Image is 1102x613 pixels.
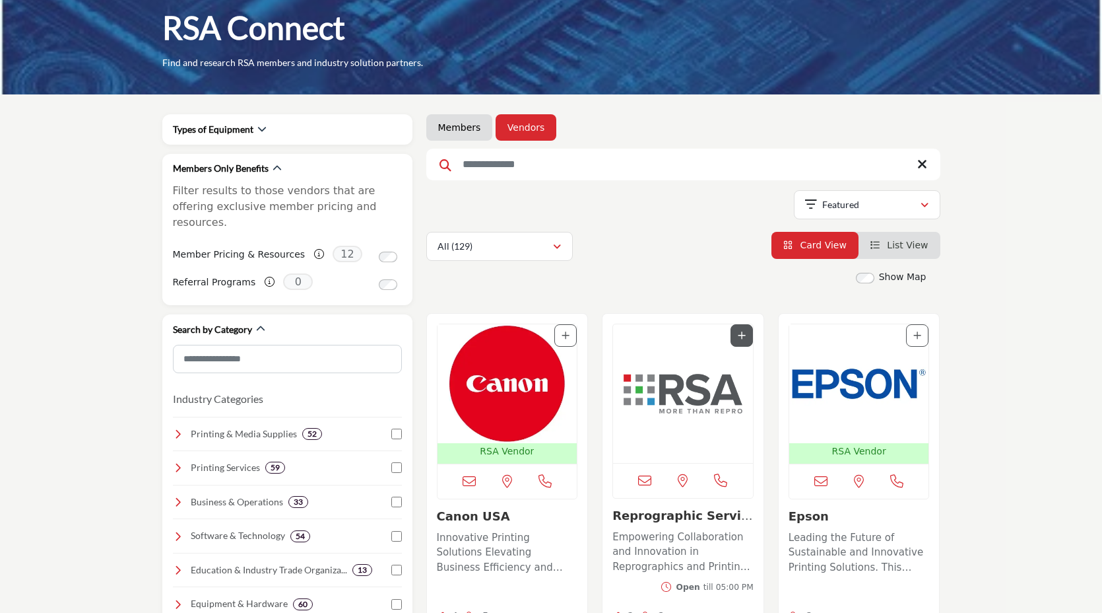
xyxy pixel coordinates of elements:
[870,240,928,250] a: View List
[612,526,754,575] a: Empowering Collaboration and Innovation in Reprographics and Printing Across [GEOGRAPHIC_DATA] In...
[676,583,700,592] span: Open
[379,252,397,262] input: Switch to Member Pricing & Resources
[783,240,847,250] a: View Card
[789,530,930,575] p: Leading the Future of Sustainable and Innovative Printing Solutions. This company is a prominent ...
[480,445,534,458] p: RSA Vendor
[879,270,926,284] label: Show Map
[391,565,402,575] input: Select Education & Industry Trade Organizations checkbox
[789,509,930,524] h3: Epson
[437,530,578,575] p: Innovative Printing Solutions Elevating Business Efficiency and Connectivity With a strong footho...
[379,279,397,290] input: Switch to Referral Programs
[271,463,280,472] b: 59
[173,123,253,136] h2: Types of Equipment
[308,429,317,439] b: 52
[302,428,322,440] div: 52 Results For Printing & Media Supplies
[426,149,940,180] input: Search Keyword
[822,198,859,211] p: Featured
[191,529,285,542] h4: Software & Technology: Advanced software and digital tools for print management, automation, and ...
[771,232,859,259] li: Card View
[173,345,402,373] input: Search Category
[438,240,472,253] p: All (129)
[789,509,829,523] a: Epson
[913,330,921,341] a: Add To List
[173,323,252,336] h2: Search by Category
[162,7,345,48] h1: RSA Connect
[438,121,481,134] a: Members
[391,429,402,439] input: Select Printing & Media Supplies checkbox
[173,162,269,175] h2: Members Only Benefits
[789,527,930,575] a: Leading the Future of Sustainable and Innovative Printing Solutions. This company is a prominent ...
[613,324,753,463] img: Reprographic Services Association (RSA)
[800,240,846,250] span: Card View
[676,581,754,593] div: till 05:00 PM
[173,271,256,294] label: Referral Programs
[283,273,313,290] span: 0
[738,330,746,341] a: Add To List
[832,445,886,458] p: RSA Vendor
[173,391,263,407] button: Industry Categories
[352,564,372,576] div: 13 Results For Education & Industry Trade Organizations
[290,530,310,542] div: 54 Results For Software & Technology
[358,565,367,575] b: 13
[612,509,754,523] h3: Reprographic Services Association (RSA)
[191,427,297,441] h4: Printing & Media Supplies: A wide range of high-quality paper, films, inks, and specialty materia...
[794,190,940,219] button: Featured
[887,240,928,250] span: List View
[789,324,929,464] a: Open Listing in new tab
[191,563,347,577] h4: Education & Industry Trade Organizations: Connect with industry leaders, trade groups, and profes...
[612,509,752,537] a: Reprographic Service...
[507,121,544,134] a: Vendors
[391,462,402,473] input: Select Printing Services checkbox
[437,509,510,523] a: Canon USA
[859,232,940,259] li: List View
[298,600,308,609] b: 60
[661,581,754,593] button: Opentill 05:00 PM
[333,246,362,262] span: 12
[191,461,260,474] h4: Printing Services: Professional printing solutions, including large-format, digital, and offset p...
[612,530,754,575] p: Empowering Collaboration and Innovation in Reprographics and Printing Across [GEOGRAPHIC_DATA] In...
[789,324,929,443] img: Epson
[437,509,578,524] h3: Canon USA
[562,330,569,341] a: Add To List
[294,497,303,507] b: 33
[391,531,402,542] input: Select Software & Technology checkbox
[391,599,402,610] input: Select Equipment & Hardware checkbox
[426,232,573,261] button: All (129)
[265,462,285,474] div: 59 Results For Printing Services
[162,56,423,69] p: Find and research RSA members and industry solution partners.
[191,495,283,509] h4: Business & Operations: Essential resources for financial management, marketing, and operations to...
[173,183,402,231] p: Filter results to those vendors that are offering exclusive member pricing and resources.
[438,324,577,443] img: Canon USA
[173,243,306,266] label: Member Pricing & Resources
[437,527,578,575] a: Innovative Printing Solutions Elevating Business Efficiency and Connectivity With a strong footho...
[391,497,402,507] input: Select Business & Operations checkbox
[191,597,288,610] h4: Equipment & Hardware : Top-quality printers, copiers, and finishing equipment to enhance efficien...
[438,324,577,464] a: Open Listing in new tab
[296,532,305,541] b: 54
[293,598,313,610] div: 60 Results For Equipment & Hardware
[288,496,308,508] div: 33 Results For Business & Operations
[613,324,753,463] a: Open Listing in new tab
